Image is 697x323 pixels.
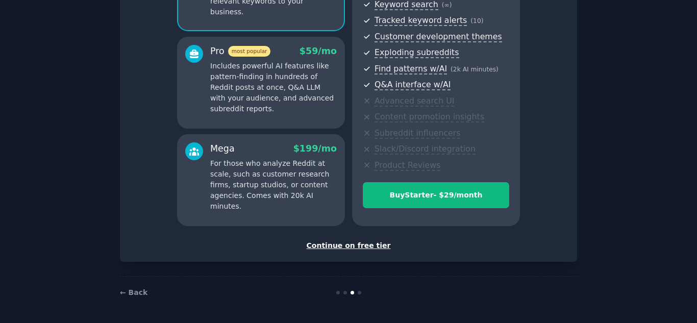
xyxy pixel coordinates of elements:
[470,17,483,24] span: ( 10 )
[375,96,454,107] span: Advanced search UI
[375,80,451,90] span: Q&A interface w/AI
[293,143,337,154] span: $ 199 /mo
[375,160,440,171] span: Product Reviews
[210,61,337,114] p: Includes powerful AI features like pattern-finding in hundreds of Reddit posts at once, Q&A LLM w...
[442,2,452,9] span: ( ∞ )
[451,66,499,73] span: ( 2k AI minutes )
[375,144,476,155] span: Slack/Discord integration
[375,15,467,26] span: Tracked keyword alerts
[363,190,509,201] div: Buy Starter - $ 29 /month
[375,128,460,139] span: Subreddit influencers
[120,288,147,296] a: ← Back
[375,47,459,58] span: Exploding subreddits
[375,32,502,42] span: Customer development themes
[363,182,509,208] button: BuyStarter- $29/month
[210,142,235,155] div: Mega
[131,240,566,251] div: Continue on free tier
[228,46,271,57] span: most popular
[300,46,337,56] span: $ 59 /mo
[210,158,337,212] p: For those who analyze Reddit at scale, such as customer research firms, startup studios, or conte...
[375,112,484,122] span: Content promotion insights
[210,45,270,58] div: Pro
[375,64,447,74] span: Find patterns w/AI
